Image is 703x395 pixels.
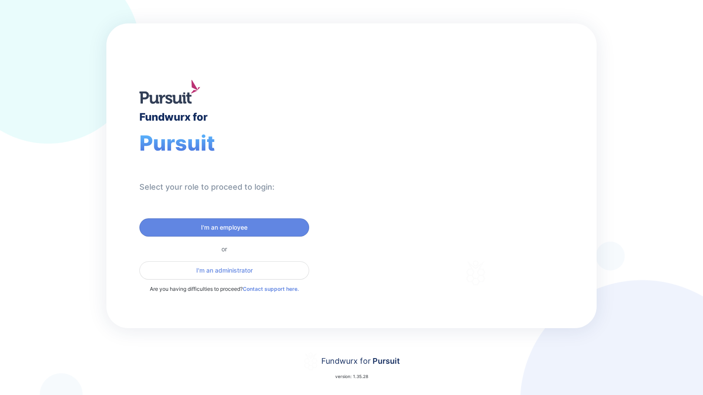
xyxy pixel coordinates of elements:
span: Pursuit [139,130,215,156]
div: Select your role to proceed to login: [139,182,274,192]
img: logo.jpg [139,80,200,104]
a: Contact support here. [243,286,299,292]
div: or [139,245,309,253]
p: version: 1.35.28 [335,373,368,380]
span: I'm an employee [201,223,248,232]
div: Fundwurx for [139,111,208,123]
span: I'm an administrator [196,266,253,275]
button: I'm an administrator [139,261,309,280]
span: Pursuit [371,356,400,365]
div: Thank you for choosing Fundwurx as your partner in driving positive social impact! [401,189,550,213]
div: Fundwurx [401,150,501,171]
div: Fundwurx for [321,355,400,367]
p: Are you having difficulties to proceed? [139,285,309,293]
button: I'm an employee [139,218,309,237]
div: Welcome to [401,138,469,147]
